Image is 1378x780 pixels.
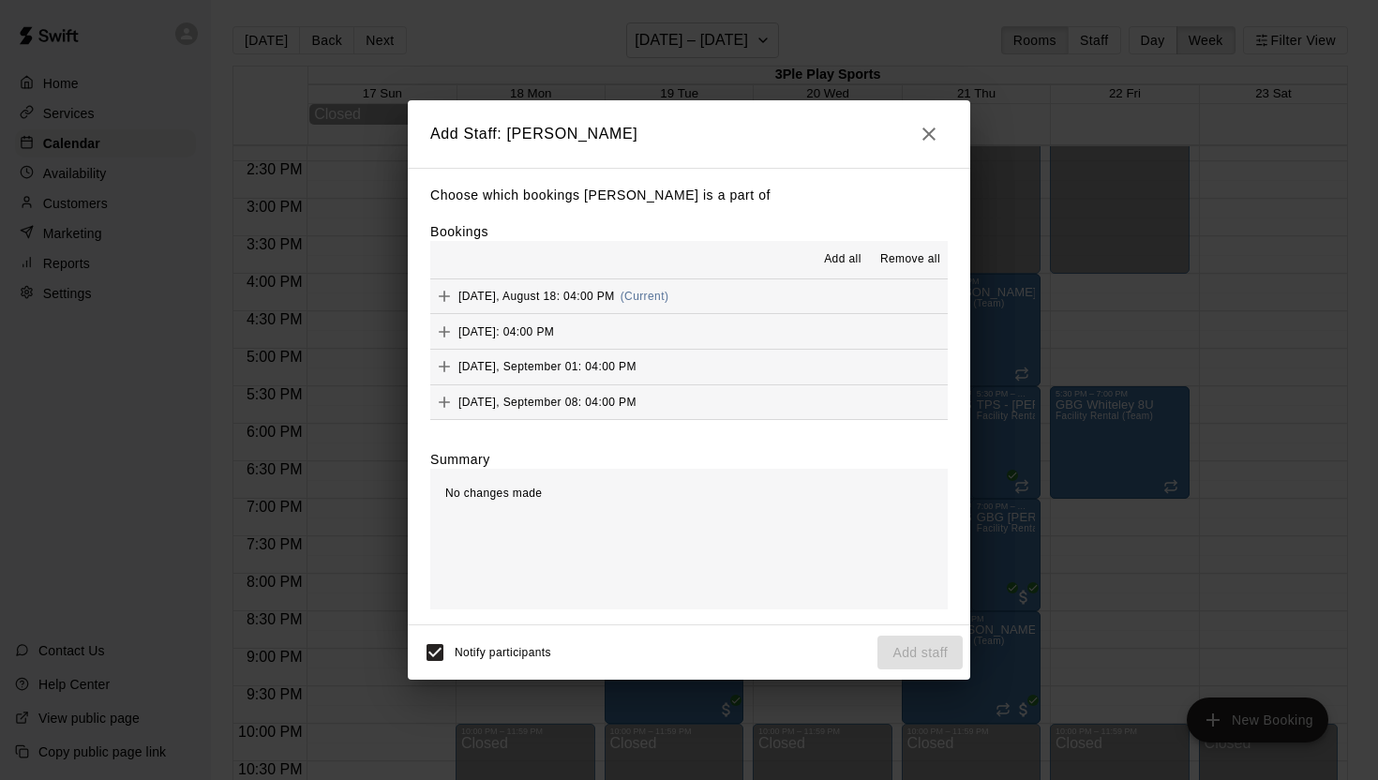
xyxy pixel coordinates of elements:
[455,646,551,659] span: Notify participants
[445,487,542,500] span: No changes made
[430,359,458,373] span: Add
[430,279,948,314] button: Add[DATE], August 18: 04:00 PM(Current)
[430,224,488,239] label: Bookings
[458,360,637,373] span: [DATE], September 01: 04:00 PM
[458,324,554,337] span: [DATE]: 04:00 PM
[430,385,948,420] button: Add[DATE], September 08: 04:00 PM
[458,290,615,303] span: [DATE], August 18: 04:00 PM
[430,350,948,384] button: Add[DATE], September 01: 04:00 PM
[824,250,861,269] span: Add all
[621,290,669,303] span: (Current)
[813,245,873,275] button: Add all
[880,250,940,269] span: Remove all
[430,184,948,207] p: Choose which bookings [PERSON_NAME] is a part of
[430,323,458,337] span: Add
[430,450,490,469] label: Summary
[430,314,948,349] button: Add[DATE]: 04:00 PM
[458,396,637,409] span: [DATE], September 08: 04:00 PM
[430,395,458,409] span: Add
[408,100,970,168] h2: Add Staff: [PERSON_NAME]
[430,289,458,303] span: Add
[873,245,948,275] button: Remove all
